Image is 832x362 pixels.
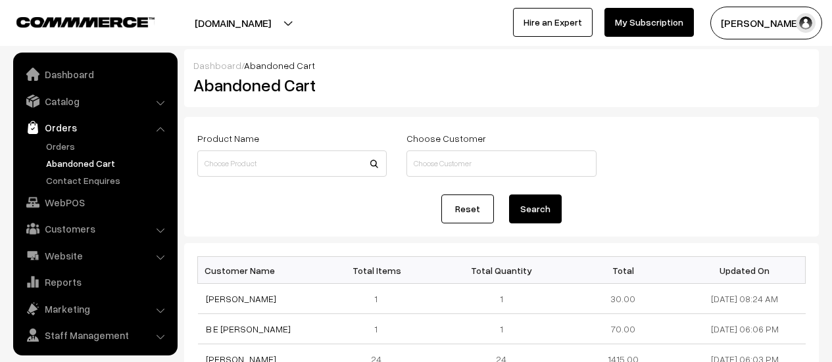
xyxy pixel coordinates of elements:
[684,257,806,284] th: Updated On
[193,75,385,95] h2: Abandoned Cart
[244,60,315,71] span: Abandoned Cart
[197,131,259,145] label: Product Name
[319,284,441,314] td: 1
[16,244,173,267] a: Website
[509,194,562,223] button: Search
[441,314,562,344] td: 1
[684,314,806,344] td: [DATE] 06:06 PM
[562,257,684,284] th: Total
[562,284,684,314] td: 30.00
[149,7,317,39] button: [DOMAIN_NAME]
[441,284,562,314] td: 1
[16,270,173,294] a: Reports
[16,89,173,113] a: Catalog
[16,62,173,86] a: Dashboard
[441,257,562,284] th: Total Quantity
[43,156,173,170] a: Abandoned Cart
[406,131,486,145] label: Choose Customer
[16,116,173,139] a: Orders
[441,194,494,223] a: Reset
[16,13,132,29] a: COMMMERCE
[197,150,387,177] input: Choose Product
[513,8,593,37] a: Hire an Expert
[193,58,810,72] div: /
[16,323,173,347] a: Staff Management
[319,257,441,284] th: Total Items
[16,191,173,214] a: WebPOS
[43,173,173,187] a: Contact Enquires
[710,7,822,39] button: [PERSON_NAME]
[562,314,684,344] td: 70.00
[406,150,596,177] input: Choose Customer
[604,8,694,37] a: My Subscription
[193,60,241,71] a: Dashboard
[16,297,173,321] a: Marketing
[684,284,806,314] td: [DATE] 08:24 AM
[16,17,155,27] img: COMMMERCE
[16,217,173,240] a: Customers
[43,139,173,153] a: Orders
[206,293,276,304] a: [PERSON_NAME]
[206,323,291,334] a: B E [PERSON_NAME]
[796,13,816,33] img: user
[319,314,441,344] td: 1
[198,257,320,284] th: Customer Name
